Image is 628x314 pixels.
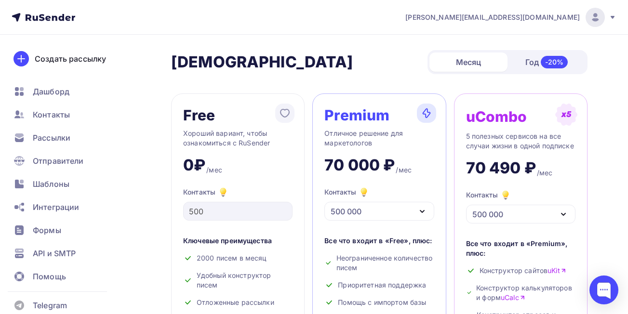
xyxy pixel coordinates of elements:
div: Контакты [183,186,293,198]
div: Все что входит в «Free», плюс: [324,236,434,246]
span: Telegram [33,300,67,311]
div: 0₽ [183,156,205,175]
div: Premium [324,107,389,123]
div: Создать рассылку [35,53,106,65]
span: Дашборд [33,86,69,97]
a: uCalc [501,293,525,302]
h2: [DEMOGRAPHIC_DATA] [171,52,353,72]
div: /мес [537,168,553,178]
a: Рассылки [8,128,122,147]
button: Контакты 500 000 [324,186,434,221]
div: Месяц [429,52,508,72]
span: Помощь [33,271,66,282]
a: Контакты [8,105,122,124]
span: Отправители [33,155,84,167]
div: /мес [206,165,222,175]
div: Удобный конструктор писем [183,271,293,290]
div: 500 000 [472,209,503,220]
span: [PERSON_NAME][EMAIL_ADDRESS][DOMAIN_NAME] [405,13,580,22]
div: Free [183,107,215,123]
div: 70 490 ₽ [466,158,536,178]
span: Конструктор калькуляторов и форм [476,283,575,302]
div: Хороший вариант, чтобы ознакомиться с RuSender [183,129,293,148]
span: Интеграции [33,201,79,213]
div: Все что входит в «Premium», плюс: [466,239,575,258]
span: Конструктор сайтов [480,266,566,275]
div: uCombo [466,109,527,124]
div: 70 000 ₽ [324,156,395,175]
div: /мес [396,165,412,175]
span: Рассылки [33,132,70,144]
div: -20% [541,56,568,68]
button: Контакты 500 000 [466,189,575,223]
a: Дашборд [8,82,122,101]
div: Отложенные рассылки [183,298,293,307]
div: 2000 писем в месяц [183,253,293,263]
div: Год [508,52,586,72]
a: Формы [8,221,122,240]
div: Помощь с импортом базы [324,298,434,307]
div: Неограниченное количество писем [324,253,434,273]
span: Шаблоны [33,178,69,190]
div: Отличное решение для маркетологов [324,129,434,148]
a: uKit [548,266,566,275]
a: Отправители [8,151,122,170]
span: Контакты [33,109,70,120]
div: 5 полезных сервисов на все случаи жизни в одной подписке [466,131,575,151]
div: Контакты [466,189,511,201]
span: Формы [33,224,61,236]
div: 500 000 [331,206,361,217]
div: Приоритетная поддержка [324,280,434,290]
a: Шаблоны [8,174,122,194]
div: Контакты [324,186,370,198]
a: [PERSON_NAME][EMAIL_ADDRESS][DOMAIN_NAME] [405,8,616,27]
span: API и SMTP [33,248,76,259]
div: Ключевые преимущества [183,236,293,246]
